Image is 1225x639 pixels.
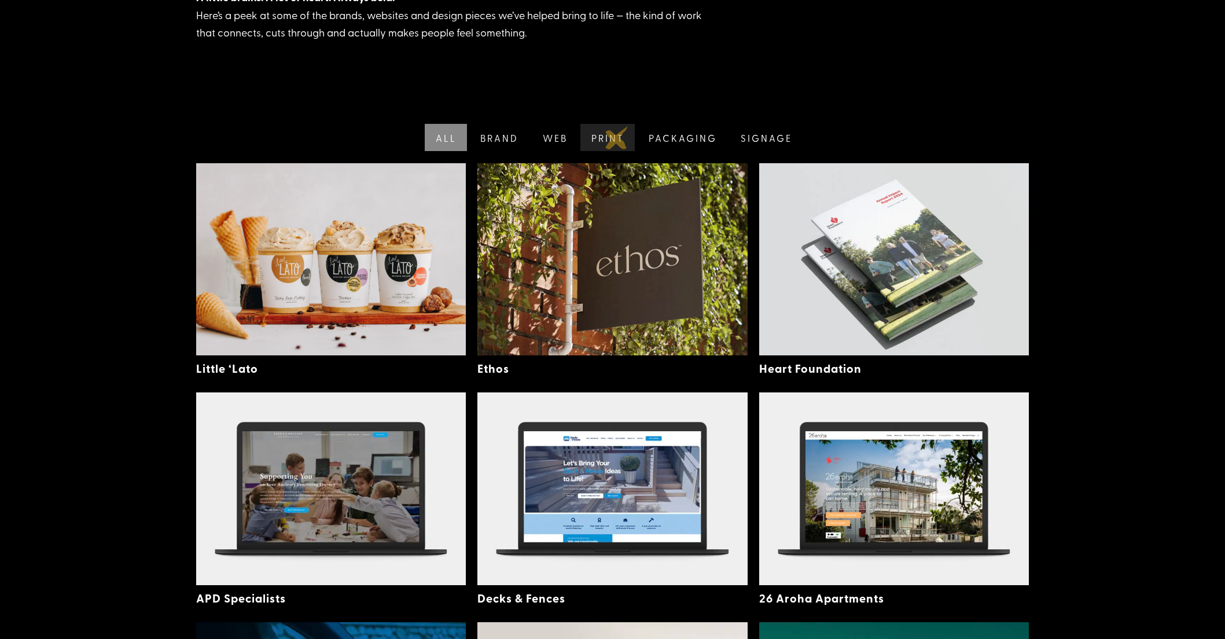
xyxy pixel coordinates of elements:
[196,392,466,585] img: APD Specialists
[759,392,1029,585] img: 26 Aroha Apartments
[477,360,509,376] a: Ethos
[759,360,862,376] a: Heart Foundation
[477,590,565,606] a: Decks & Fences
[477,392,748,585] img: Decks & Fences
[196,360,258,376] a: Little ‘Lato
[467,124,529,151] a: Brand
[422,124,468,151] a: All
[477,163,748,355] img: Ethos
[196,163,466,355] img: Little ‘Lato
[578,124,635,151] a: Print
[635,124,727,151] a: Packaging
[529,124,579,151] a: Web
[727,124,803,151] a: Signage
[196,590,286,606] a: APD Specialists
[759,590,884,606] a: 26 Aroha Apartments
[759,163,1029,355] img: Heart Foundation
